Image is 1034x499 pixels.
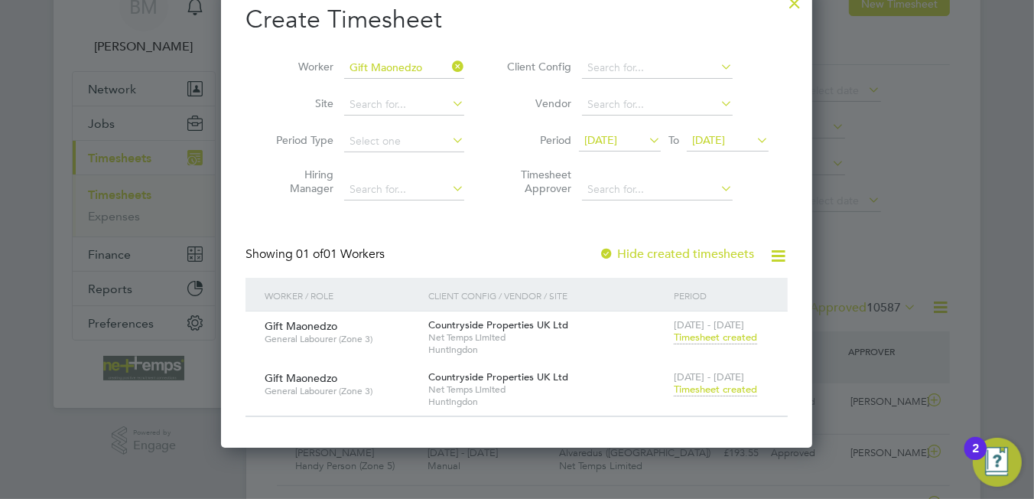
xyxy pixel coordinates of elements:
input: Search for... [582,57,733,79]
div: Worker / Role [261,278,424,313]
span: To [664,130,684,150]
span: Gift Maonedzo [265,371,337,385]
input: Search for... [344,94,464,116]
span: 01 of [296,246,324,262]
label: Worker [265,60,333,73]
label: Site [265,96,333,110]
span: [DATE] [692,133,725,147]
div: Period [670,278,772,313]
span: 01 Workers [296,246,385,262]
input: Search for... [344,57,464,79]
div: Client Config / Vendor / Site [424,278,670,313]
span: Net Temps Limited [428,331,666,344]
label: Period Type [265,133,333,147]
span: Timesheet created [674,383,757,396]
input: Search for... [582,94,733,116]
span: Timesheet created [674,331,757,344]
h2: Create Timesheet [245,4,788,36]
span: [DATE] - [DATE] [674,318,744,331]
span: Net Temps Limited [428,383,666,396]
span: Gift Maonedzo [265,319,337,333]
span: Countryside Properties UK Ltd [428,318,568,331]
span: Countryside Properties UK Ltd [428,370,568,383]
label: Vendor [502,96,571,110]
span: Huntingdon [428,396,666,408]
span: General Labourer (Zone 3) [265,333,417,345]
label: Timesheet Approver [502,168,571,195]
span: General Labourer (Zone 3) [265,385,417,397]
span: Huntingdon [428,344,666,356]
input: Search for... [582,179,733,201]
button: Open Resource Center, 2 new notifications [973,438,1022,487]
label: Client Config [502,60,571,73]
label: Period [502,133,571,147]
div: Showing [245,246,388,263]
span: [DATE] - [DATE] [674,370,744,383]
input: Search for... [344,179,464,201]
div: 2 [972,448,979,468]
span: [DATE] [584,133,617,147]
input: Select one [344,131,464,152]
label: Hide created timesheets [599,246,754,262]
label: Hiring Manager [265,168,333,195]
